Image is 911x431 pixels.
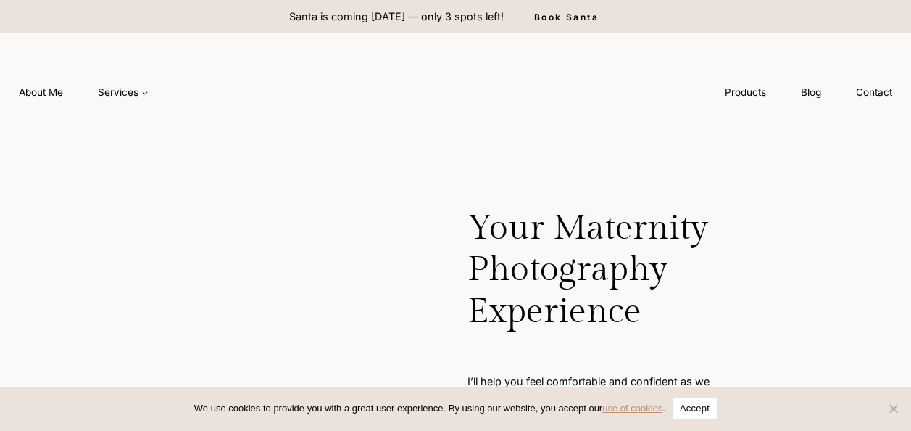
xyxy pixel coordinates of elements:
[783,79,839,106] a: Blog
[98,85,149,99] span: Services
[886,401,900,416] span: No
[467,374,725,421] p: I’ll help you feel comfortable and confident as we document your pregnancy. We’ll create beautifu...
[707,79,910,106] nav: Secondary
[1,79,166,106] nav: Primary
[293,62,619,123] img: aleah gregory logo
[602,403,662,414] a: use of cookies
[289,9,504,25] p: Santa is coming [DATE] — only 3 spots left!
[80,79,166,106] a: Services
[467,190,725,356] h1: Your Maternity Photography Experience
[673,398,717,419] button: Accept
[1,79,80,106] a: About Me
[194,401,665,416] span: We use cookies to provide you with a great user experience. By using our website, you accept our .
[707,79,783,106] a: Products
[839,79,910,106] a: Contact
